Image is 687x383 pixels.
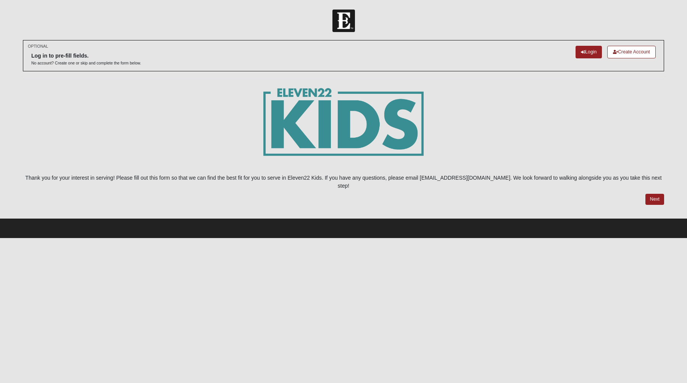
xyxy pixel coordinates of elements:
p: No account? Create one or skip and complete the form below. [31,60,141,66]
a: Create Account [607,46,656,58]
a: Login [576,46,602,58]
img: Church of Eleven22 Logo [332,10,355,32]
img: E22_kids_logogrn-01.png [263,87,424,170]
h6: Log in to pre-fill fields. [31,53,141,59]
small: OPTIONAL [28,43,48,49]
p: Thank you for your interest in serving! Please fill out this form so that we can find the best fi... [23,174,664,190]
a: Next [645,194,664,205]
